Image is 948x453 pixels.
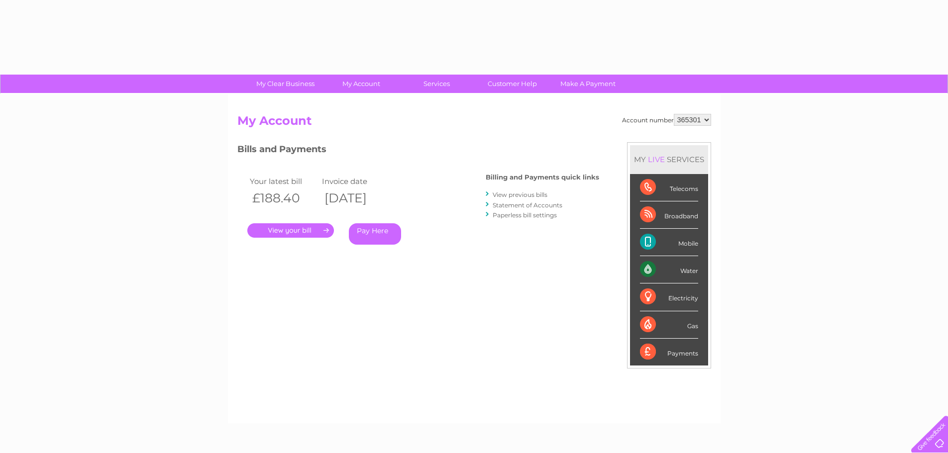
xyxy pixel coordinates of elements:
a: . [247,223,334,238]
a: Customer Help [471,75,553,93]
div: MY SERVICES [630,145,708,174]
a: View previous bills [493,191,547,198]
a: My Clear Business [244,75,326,93]
th: [DATE] [319,188,392,208]
th: £188.40 [247,188,319,208]
a: Statement of Accounts [493,201,562,209]
div: Broadband [640,201,698,229]
div: Payments [640,339,698,365]
h2: My Account [237,114,711,133]
a: Pay Here [349,223,401,245]
div: Water [640,256,698,283]
td: Invoice date [319,175,392,188]
div: Gas [640,311,698,339]
div: Mobile [640,229,698,256]
a: Paperless bill settings [493,211,557,219]
div: Telecoms [640,174,698,201]
a: Services [396,75,478,93]
div: LIVE [646,155,667,164]
h3: Bills and Payments [237,142,599,160]
div: Electricity [640,283,698,311]
div: Account number [622,114,711,126]
a: Make A Payment [547,75,629,93]
h4: Billing and Payments quick links [486,174,599,181]
a: My Account [320,75,402,93]
td: Your latest bill [247,175,319,188]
